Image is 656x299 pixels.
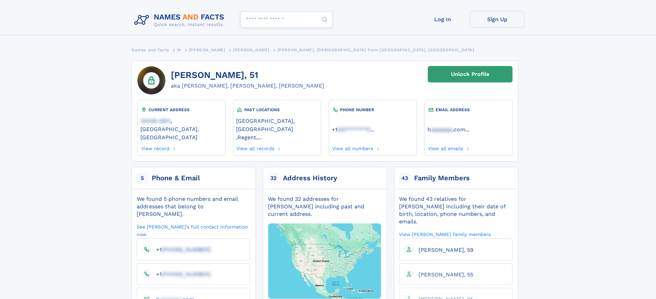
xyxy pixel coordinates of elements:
[162,271,211,277] span: [PHONE_NUMBER]
[428,66,512,82] a: Unlock Profile
[236,106,318,113] div: PAST LOCATIONS
[414,173,470,183] div: Family Members
[151,271,211,277] a: +1[PHONE_NUMBER]
[233,48,270,52] span: [PERSON_NAME]
[237,133,262,141] a: Regent,...
[419,271,473,278] span: [PERSON_NAME], 55
[132,11,230,29] img: Logo Names and Facts
[152,173,200,183] div: Phone & Email
[427,126,509,133] a: ...
[177,45,181,54] a: W
[413,246,474,253] a: [PERSON_NAME], 59
[162,246,211,253] span: [PHONE_NUMBER]
[236,113,318,144] div: ,
[451,66,489,82] div: Unlock Profile
[177,48,181,52] span: W
[171,82,324,90] div: aka [PERSON_NAME], [PERSON_NAME], [PERSON_NAME]
[233,45,270,54] a: [PERSON_NAME]
[427,144,463,151] a: View all emails
[413,271,473,277] a: [PERSON_NAME], 55
[399,231,491,237] a: View [PERSON_NAME] family members
[268,173,279,184] span: 32
[171,70,324,80] h1: [PERSON_NAME], 51
[140,118,170,124] span: 34428-6911
[419,247,474,253] span: [PERSON_NAME], 59
[137,195,250,218] div: We found 5 phone numbers and email addresses that belong to [PERSON_NAME].
[399,195,512,225] div: We found 43 relatives for [PERSON_NAME] including their date of birth, location, phone numbers, a...
[236,144,275,151] a: View all records
[470,11,524,28] a: Sign Up
[140,106,222,113] div: CURRENT ADDRESS
[277,48,474,52] span: [PERSON_NAME], [DEMOGRAPHIC_DATA] from [GEOGRAPHIC_DATA], [GEOGRAPHIC_DATA]
[268,195,381,218] div: We found 32 addresses for [PERSON_NAME] including past and current address.
[140,144,169,151] a: View record
[189,48,225,52] span: [PERSON_NAME]
[137,173,148,184] span: 5
[399,173,410,184] span: 43
[427,106,509,113] div: EMAIL ADDRESS
[283,173,337,183] div: Address History
[427,126,465,133] a: haaaaaaa.com
[332,106,414,113] div: PHONE NUMBER
[415,11,470,28] a: Log In
[316,11,333,28] button: Search Button
[151,246,211,252] a: +1[PHONE_NUMBER]
[189,45,225,54] a: [PERSON_NAME]
[332,126,414,133] a: ...
[140,117,222,141] a: 34428-6911, [GEOGRAPHIC_DATA], [GEOGRAPHIC_DATA]
[236,117,318,132] a: [GEOGRAPHIC_DATA], [GEOGRAPHIC_DATA]
[132,45,169,54] a: Names and Facts
[137,223,250,237] a: See [PERSON_NAME]'s full contact information now
[332,144,373,151] a: View all numbers
[431,126,452,133] span: aaaaaaa
[240,11,333,28] input: search input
